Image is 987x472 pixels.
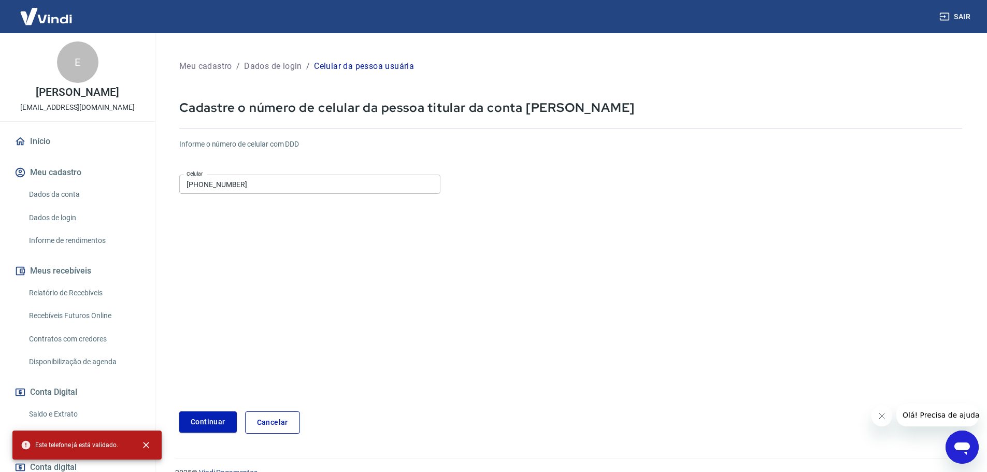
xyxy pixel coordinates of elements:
[20,102,135,113] p: [EMAIL_ADDRESS][DOMAIN_NAME]
[937,7,975,26] button: Sair
[946,431,979,464] iframe: Botão para abrir a janela de mensagens
[6,7,87,16] span: Olá! Precisa de ajuda?
[25,426,142,448] a: Saque
[245,411,300,434] a: Cancelar
[314,60,414,73] p: Celular da pessoa usuária
[25,230,142,251] a: Informe de rendimentos
[25,282,142,304] a: Relatório de Recebíveis
[25,328,142,350] a: Contratos com credores
[135,434,158,456] button: close
[12,381,142,404] button: Conta Digital
[179,99,962,116] p: Cadastre o número de celular da pessoa titular da conta [PERSON_NAME]
[21,440,118,450] span: Este telefone já está validado.
[25,305,142,326] a: Recebíveis Futuros Online
[236,60,240,73] p: /
[306,60,310,73] p: /
[36,87,119,98] p: [PERSON_NAME]
[12,1,80,32] img: Vindi
[179,139,962,150] h6: Informe o número de celular com DDD
[57,41,98,83] div: E
[12,161,142,184] button: Meu cadastro
[244,60,302,73] p: Dados de login
[25,207,142,228] a: Dados de login
[25,404,142,425] a: Saldo e Extrato
[896,404,979,426] iframe: Mensagem da empresa
[187,170,203,178] label: Celular
[179,411,237,433] button: Continuar
[871,406,892,426] iframe: Fechar mensagem
[179,60,232,73] p: Meu cadastro
[12,260,142,282] button: Meus recebíveis
[25,184,142,205] a: Dados da conta
[25,351,142,373] a: Disponibilização de agenda
[12,130,142,153] a: Início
